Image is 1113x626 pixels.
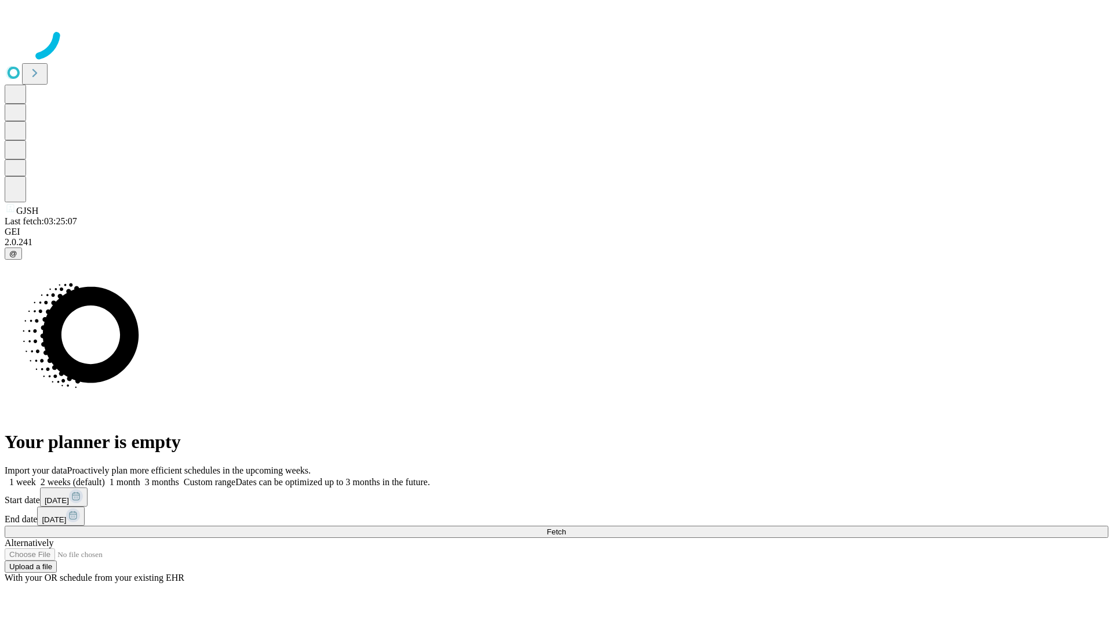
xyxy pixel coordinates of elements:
[16,206,38,216] span: GJSH
[9,477,36,487] span: 1 week
[5,431,1108,453] h1: Your planner is empty
[37,507,85,526] button: [DATE]
[5,573,184,583] span: With your OR schedule from your existing EHR
[67,465,311,475] span: Proactively plan more efficient schedules in the upcoming weeks.
[5,561,57,573] button: Upload a file
[5,538,53,548] span: Alternatively
[5,227,1108,237] div: GEI
[235,477,430,487] span: Dates can be optimized up to 3 months in the future.
[5,526,1108,538] button: Fetch
[5,487,1108,507] div: Start date
[5,237,1108,248] div: 2.0.241
[5,507,1108,526] div: End date
[9,249,17,258] span: @
[547,527,566,536] span: Fetch
[5,216,77,226] span: Last fetch: 03:25:07
[5,248,22,260] button: @
[110,477,140,487] span: 1 month
[41,477,105,487] span: 2 weeks (default)
[145,477,179,487] span: 3 months
[5,465,67,475] span: Import your data
[40,487,88,507] button: [DATE]
[184,477,235,487] span: Custom range
[45,496,69,505] span: [DATE]
[42,515,66,524] span: [DATE]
